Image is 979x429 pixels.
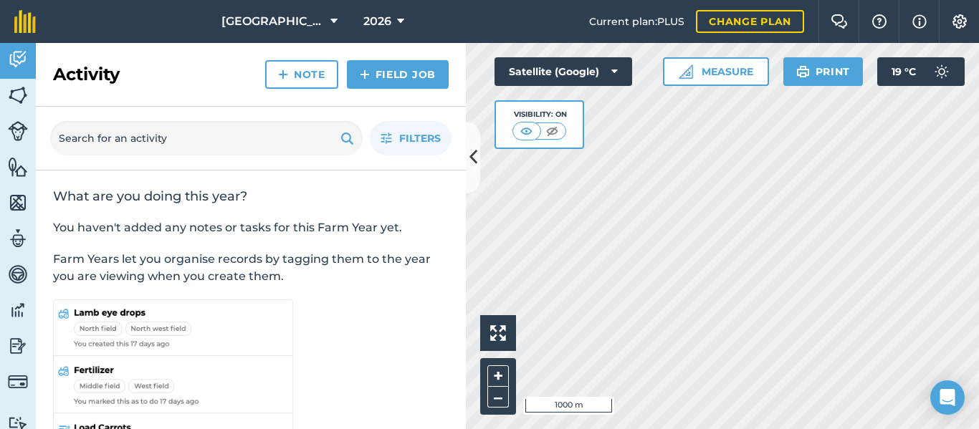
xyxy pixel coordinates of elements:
span: [GEOGRAPHIC_DATA] [221,13,325,30]
img: svg+xml;base64,PHN2ZyB4bWxucz0iaHR0cDovL3d3dy53My5vcmcvMjAwMC9zdmciIHdpZHRoPSIxOSIgaGVpZ2h0PSIyNC... [796,63,810,80]
h2: What are you doing this year? [53,188,449,205]
span: Filters [399,130,441,146]
div: Open Intercom Messenger [930,380,965,415]
button: Satellite (Google) [495,57,632,86]
input: Search for an activity [50,121,363,155]
img: svg+xml;base64,PD94bWwgdmVyc2lvbj0iMS4wIiBlbmNvZGluZz0idXRmLTgiPz4KPCEtLSBHZW5lcmF0b3I6IEFkb2JlIE... [8,299,28,321]
img: svg+xml;base64,PD94bWwgdmVyc2lvbj0iMS4wIiBlbmNvZGluZz0idXRmLTgiPz4KPCEtLSBHZW5lcmF0b3I6IEFkb2JlIE... [8,49,28,70]
img: Four arrows, one pointing top left, one top right, one bottom right and the last bottom left [490,325,506,341]
img: fieldmargin Logo [14,10,36,33]
h2: Activity [53,63,120,86]
img: svg+xml;base64,PHN2ZyB4bWxucz0iaHR0cDovL3d3dy53My5vcmcvMjAwMC9zdmciIHdpZHRoPSI1MCIgaGVpZ2h0PSI0MC... [543,124,561,138]
p: Farm Years let you organise records by tagging them to the year you are viewing when you create t... [53,251,449,285]
img: svg+xml;base64,PD94bWwgdmVyc2lvbj0iMS4wIiBlbmNvZGluZz0idXRmLTgiPz4KPCEtLSBHZW5lcmF0b3I6IEFkb2JlIE... [8,121,28,141]
p: You haven't added any notes or tasks for this Farm Year yet. [53,219,449,236]
button: Print [783,57,864,86]
img: svg+xml;base64,PD94bWwgdmVyc2lvbj0iMS4wIiBlbmNvZGluZz0idXRmLTgiPz4KPCEtLSBHZW5lcmF0b3I6IEFkb2JlIE... [927,57,956,86]
img: svg+xml;base64,PHN2ZyB4bWxucz0iaHR0cDovL3d3dy53My5vcmcvMjAwMC9zdmciIHdpZHRoPSI1NiIgaGVpZ2h0PSI2MC... [8,156,28,178]
img: Two speech bubbles overlapping with the left bubble in the forefront [831,14,848,29]
img: Ruler icon [679,64,693,79]
img: svg+xml;base64,PHN2ZyB4bWxucz0iaHR0cDovL3d3dy53My5vcmcvMjAwMC9zdmciIHdpZHRoPSIxNCIgaGVpZ2h0PSIyNC... [278,66,288,83]
img: svg+xml;base64,PHN2ZyB4bWxucz0iaHR0cDovL3d3dy53My5vcmcvMjAwMC9zdmciIHdpZHRoPSIxNyIgaGVpZ2h0PSIxNy... [912,13,927,30]
a: Note [265,60,338,89]
img: A question mark icon [871,14,888,29]
img: svg+xml;base64,PHN2ZyB4bWxucz0iaHR0cDovL3d3dy53My5vcmcvMjAwMC9zdmciIHdpZHRoPSI1MCIgaGVpZ2h0PSI0MC... [517,124,535,138]
span: 19 ° C [892,57,916,86]
a: Change plan [696,10,804,33]
img: svg+xml;base64,PHN2ZyB4bWxucz0iaHR0cDovL3d3dy53My5vcmcvMjAwMC9zdmciIHdpZHRoPSIxOSIgaGVpZ2h0PSIyNC... [340,130,354,147]
div: Visibility: On [512,109,567,120]
img: svg+xml;base64,PD94bWwgdmVyc2lvbj0iMS4wIiBlbmNvZGluZz0idXRmLTgiPz4KPCEtLSBHZW5lcmF0b3I6IEFkb2JlIE... [8,372,28,392]
img: svg+xml;base64,PHN2ZyB4bWxucz0iaHR0cDovL3d3dy53My5vcmcvMjAwMC9zdmciIHdpZHRoPSIxNCIgaGVpZ2h0PSIyNC... [360,66,370,83]
button: Filters [370,121,452,155]
a: Field Job [347,60,449,89]
img: svg+xml;base64,PHN2ZyB4bWxucz0iaHR0cDovL3d3dy53My5vcmcvMjAwMC9zdmciIHdpZHRoPSI1NiIgaGVpZ2h0PSI2MC... [8,192,28,213]
button: – [487,387,509,408]
button: + [487,365,509,387]
span: 2026 [363,13,391,30]
img: svg+xml;base64,PD94bWwgdmVyc2lvbj0iMS4wIiBlbmNvZGluZz0idXRmLTgiPz4KPCEtLSBHZW5lcmF0b3I6IEFkb2JlIE... [8,264,28,285]
img: A cog icon [951,14,968,29]
img: svg+xml;base64,PD94bWwgdmVyc2lvbj0iMS4wIiBlbmNvZGluZz0idXRmLTgiPz4KPCEtLSBHZW5lcmF0b3I6IEFkb2JlIE... [8,228,28,249]
button: 19 °C [877,57,965,86]
button: Measure [663,57,769,86]
img: svg+xml;base64,PHN2ZyB4bWxucz0iaHR0cDovL3d3dy53My5vcmcvMjAwMC9zdmciIHdpZHRoPSI1NiIgaGVpZ2h0PSI2MC... [8,85,28,106]
img: svg+xml;base64,PD94bWwgdmVyc2lvbj0iMS4wIiBlbmNvZGluZz0idXRmLTgiPz4KPCEtLSBHZW5lcmF0b3I6IEFkb2JlIE... [8,335,28,357]
span: Current plan : PLUS [589,14,684,29]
